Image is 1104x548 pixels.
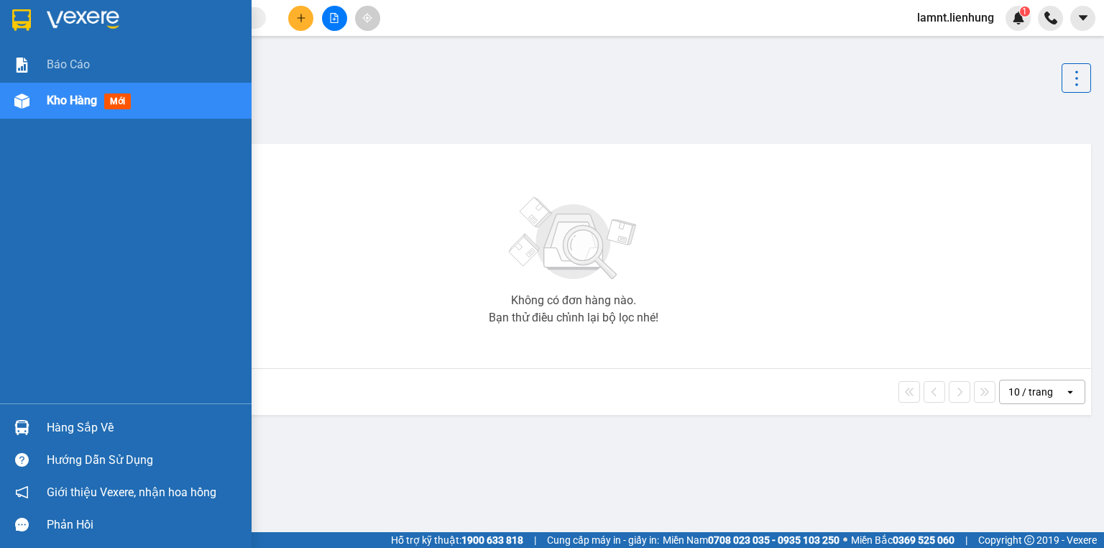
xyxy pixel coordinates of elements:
[708,534,839,546] strong: 0708 023 035 - 0935 103 250
[296,13,306,23] span: plus
[843,537,847,543] span: ⚪️
[534,532,536,548] span: |
[288,6,313,31] button: plus
[47,514,241,536] div: Phản hồi
[47,483,216,501] span: Giới thiệu Vexere, nhận hoa hồng
[14,93,29,109] img: warehouse-icon
[47,417,241,439] div: Hàng sắp về
[104,93,131,109] span: mới
[511,295,636,306] div: Không có đơn hàng nào.
[47,55,90,73] span: Báo cáo
[851,532,954,548] span: Miền Bắc
[1022,6,1027,17] span: 1
[12,9,31,31] img: logo-vxr
[15,453,29,467] span: question-circle
[1064,386,1076,398] svg: open
[1012,12,1025,24] img: icon-new-feature
[663,532,839,548] span: Miền Nam
[502,188,645,289] img: svg+xml;base64,PHN2ZyBjbGFzcz0ibGlzdC1wbHVnX19zdmciIHhtbG5zPSJodHRwOi8vd3d3LnczLm9yZy8yMDAwL3N2Zy...
[329,13,339,23] span: file-add
[1020,6,1030,17] sup: 1
[965,532,967,548] span: |
[15,518,29,531] span: message
[391,532,523,548] span: Hỗ trợ kỹ thuật:
[14,58,29,73] img: solution-icon
[461,534,523,546] strong: 1900 633 818
[322,6,347,31] button: file-add
[14,420,29,435] img: warehouse-icon
[893,534,954,546] strong: 0369 525 060
[355,6,380,31] button: aim
[47,449,241,471] div: Hướng dẫn sử dụng
[547,532,659,548] span: Cung cấp máy in - giấy in:
[489,312,658,324] div: Bạn thử điều chỉnh lại bộ lọc nhé!
[15,485,29,499] span: notification
[1044,12,1057,24] img: phone-icon
[362,13,372,23] span: aim
[1077,12,1090,24] span: caret-down
[1008,385,1053,399] div: 10 / trang
[1024,535,1034,545] span: copyright
[1070,6,1095,31] button: caret-down
[47,93,97,107] span: Kho hàng
[906,9,1006,27] span: lamnt.lienhung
